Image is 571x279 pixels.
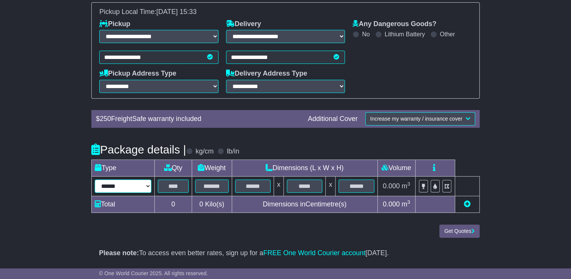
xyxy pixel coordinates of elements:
span: m [402,182,410,190]
span: © One World Courier 2025. All rights reserved. [99,270,208,276]
label: Lithium Battery [385,31,425,38]
td: Dimensions (L x W x H) [232,160,377,177]
span: Increase my warranty / insurance cover [370,116,462,122]
span: 0.000 [383,200,400,208]
a: FREE One World Courier account [263,249,365,257]
td: Total [92,196,155,213]
span: [DATE] 15:33 [156,8,197,15]
td: Type [92,160,155,177]
span: 250 [100,115,111,122]
button: Get Quotes [439,225,480,238]
span: 0 [199,200,203,208]
td: Kilo(s) [192,196,232,213]
span: m [402,200,410,208]
td: x [274,177,283,196]
td: 0 [155,196,192,213]
div: Additional Cover [304,115,362,123]
label: lb/in [227,147,239,156]
td: Qty [155,160,192,177]
label: Any Dangerous Goods? [352,20,436,28]
span: 0.000 [383,182,400,190]
td: Volume [377,160,415,177]
label: Delivery [226,20,261,28]
sup: 3 [407,181,410,187]
label: Other [440,31,455,38]
label: No [362,31,369,38]
label: Delivery Address Type [226,70,307,78]
p: To access even better rates, sign up for a [DATE]. [99,249,472,257]
h4: Package details | [91,143,186,156]
div: $ FreightSafe warranty included [92,115,304,123]
a: Add new item [464,200,471,208]
td: x [326,177,336,196]
td: Weight [192,160,232,177]
label: Pickup Address Type [99,70,176,78]
button: Increase my warranty / insurance cover [365,112,475,126]
div: Pickup Local Time: [95,8,476,16]
strong: Please note: [99,249,139,257]
label: kg/cm [195,147,214,156]
label: Pickup [99,20,130,28]
td: Dimensions in Centimetre(s) [232,196,377,213]
sup: 3 [407,199,410,205]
